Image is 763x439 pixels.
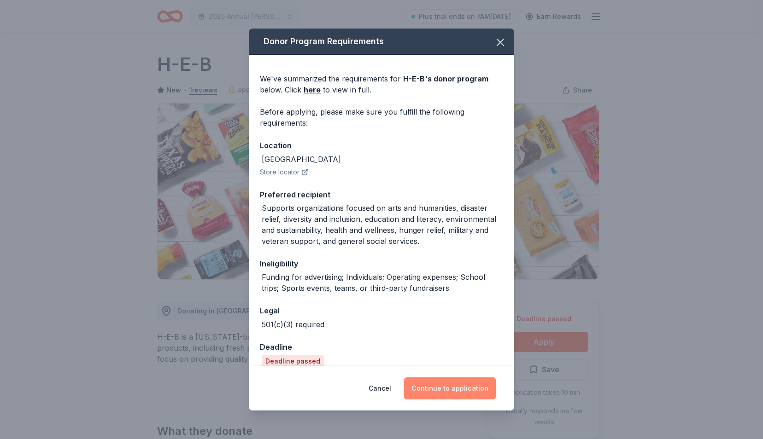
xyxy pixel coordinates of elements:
div: We've summarized the requirements for below. Click to view in full. [260,73,503,95]
div: Donor Program Requirements [249,29,514,55]
div: Ineligibility [260,258,503,270]
div: Deadline [260,341,503,353]
button: Cancel [369,377,391,399]
span: H-E-B 's donor program [403,74,488,83]
button: Store locator [260,167,309,178]
a: here [304,84,321,95]
div: Preferred recipient [260,189,503,201]
div: Location [260,139,503,151]
div: Funding for advertising; Individuals; Operating expenses; School trips; Sports events, teams, or ... [262,271,503,294]
button: Continue to application [404,377,496,399]
div: Deadline passed [262,355,324,368]
div: Before applying, please make sure you fulfill the following requirements: [260,106,503,128]
div: Supports organizations focused on arts and humanities, disaster relief, diversity and inclusion, ... [262,202,503,247]
div: [GEOGRAPHIC_DATA] [262,154,341,165]
div: Legal [260,305,503,317]
div: 501(c)(3) required [262,319,324,330]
